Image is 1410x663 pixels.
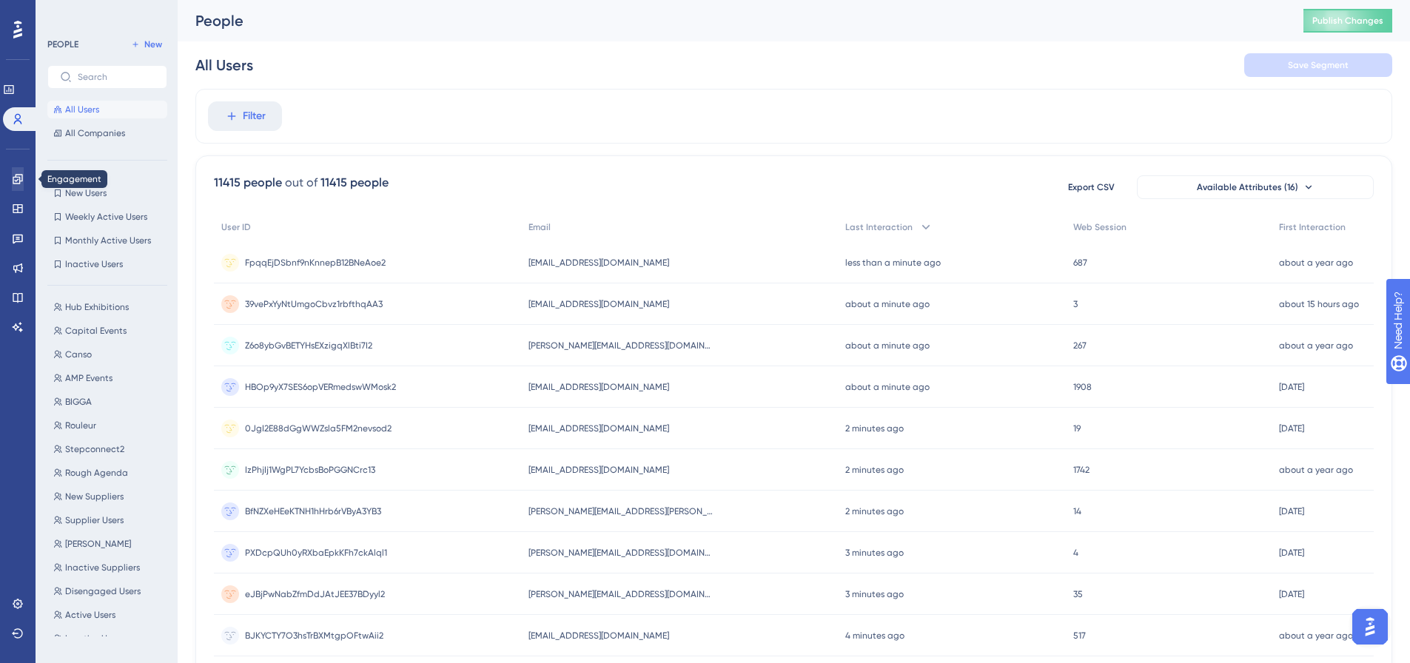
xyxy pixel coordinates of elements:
span: [PERSON_NAME] [65,538,131,550]
button: Canso [47,346,176,363]
button: New [126,36,167,53]
span: Hub Exhibitions [65,301,129,313]
span: [EMAIL_ADDRESS][DOMAIN_NAME] [528,257,669,269]
time: 3 minutes ago [845,589,904,599]
span: All Users [65,104,99,115]
button: Rough Agenda [47,464,176,482]
time: [DATE] [1279,382,1304,392]
span: 35 [1073,588,1083,600]
button: Active Users [47,606,176,624]
div: 11415 people [320,174,389,192]
span: FpqqEjDSbnf9nKnnepB12BNeAoe2 [245,257,386,269]
span: 19 [1073,423,1081,434]
span: 1908 [1073,381,1092,393]
span: 1742 [1073,464,1090,476]
button: Stepconnect2 [47,440,176,458]
button: New Users [47,184,167,202]
span: BfNZXeHEeKTNH1hHrb6rVByA3YB3 [245,505,381,517]
span: BJKYCTY7O3hsTrBXMtgpOFtwAii2 [245,630,383,642]
button: Supplier Users [47,511,176,529]
span: [PERSON_NAME][EMAIL_ADDRESS][PERSON_NAME][DOMAIN_NAME] [528,505,714,517]
time: about a minute ago [845,340,930,351]
div: People [195,10,1266,31]
span: Save Segment [1288,59,1349,71]
span: IzPhjIj1WgPL7YcbsBoPGGNCrc13 [245,464,375,476]
button: Weekly Active Users [47,208,167,226]
span: Rouleur [65,420,96,431]
span: PXDcpQUh0yRXbaEpkKFh7ckAlql1 [245,547,387,559]
button: Hub Exhibitions [47,298,176,316]
time: 2 minutes ago [845,465,904,475]
button: Rouleur [47,417,176,434]
div: out of [285,174,318,192]
span: 14 [1073,505,1081,517]
div: PEOPLE [47,38,78,50]
time: 2 minutes ago [845,506,904,516]
span: 687 [1073,257,1087,269]
span: Canso [65,349,92,360]
button: Save Segment [1244,53,1392,77]
span: 267 [1073,340,1087,351]
span: Weekly Active Users [65,211,147,223]
button: All Users [47,101,167,118]
button: New Suppliers [47,488,176,505]
span: [PERSON_NAME][EMAIL_ADDRESS][DOMAIN_NAME] [528,588,714,600]
time: [DATE] [1279,589,1304,599]
span: Capital Events [65,325,127,337]
span: Available Attributes (16) [1197,181,1298,193]
span: 39vePxYyNtUmgoCbvz1rbfthqAA3 [245,298,383,310]
span: Export CSV [1068,181,1115,193]
span: [EMAIL_ADDRESS][DOMAIN_NAME] [528,298,669,310]
span: eJBjPwNabZfmDdJAtJEE37BDyyl2 [245,588,385,600]
span: New Suppliers [65,491,124,502]
span: Last Interaction [845,221,913,233]
span: [PERSON_NAME][EMAIL_ADDRESS][DOMAIN_NAME] [528,340,714,351]
span: Active Users [65,609,115,621]
span: Supplier Users [65,514,124,526]
span: HBOp9yX7SES6opVERmedswWMosk2 [245,381,396,393]
span: Rough Agenda [65,467,128,479]
span: [EMAIL_ADDRESS][DOMAIN_NAME] [528,464,669,476]
span: Inactive Suppliers [65,562,140,573]
span: New Users [65,187,107,199]
span: 0JgI2E88dGgWWZsla5FM2nevsod2 [245,423,392,434]
span: [EMAIL_ADDRESS][DOMAIN_NAME] [528,423,669,434]
time: about a year ago [1279,465,1353,475]
time: [DATE] [1279,506,1304,516]
span: [EMAIL_ADDRESS][DOMAIN_NAME] [528,381,669,393]
time: 3 minutes ago [845,548,904,558]
iframe: UserGuiding AI Assistant Launcher [1348,605,1392,649]
button: Monthly Active Users [47,232,167,249]
button: [PERSON_NAME] [47,535,176,553]
span: Email [528,221,551,233]
button: Capital Events [47,322,176,340]
div: All Users [195,55,253,75]
button: Inactive Users [47,630,176,647]
span: AMP Events [65,372,113,384]
button: All Companies [47,124,167,142]
span: Monthly Active Users [65,235,151,246]
span: 517 [1073,630,1086,642]
button: Publish Changes [1303,9,1392,33]
div: 11415 people [214,174,282,192]
span: First Interaction [1279,221,1346,233]
span: [EMAIL_ADDRESS][DOMAIN_NAME] [528,630,669,642]
span: Inactive Users [65,633,123,645]
span: [PERSON_NAME][EMAIL_ADDRESS][DOMAIN_NAME] [528,547,714,559]
span: Publish Changes [1312,15,1383,27]
time: 4 minutes ago [845,630,904,641]
button: Disengaged Users [47,582,176,600]
span: Disengaged Users [65,585,141,597]
time: about a year ago [1279,630,1353,641]
button: Available Attributes (16) [1137,175,1374,199]
time: about 15 hours ago [1279,299,1359,309]
button: BIGGA [47,393,176,411]
span: Filter [243,107,266,125]
span: Web Session [1073,221,1127,233]
span: BIGGA [65,396,92,408]
time: 2 minutes ago [845,423,904,434]
span: User ID [221,221,251,233]
time: about a year ago [1279,340,1353,351]
time: [DATE] [1279,423,1304,434]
